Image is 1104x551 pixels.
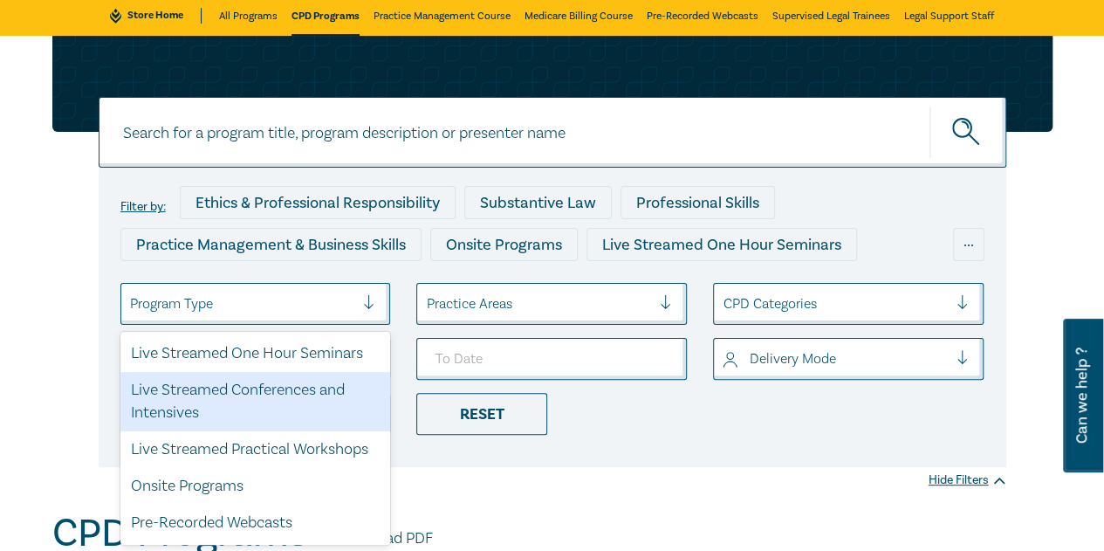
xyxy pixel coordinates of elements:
[120,228,422,261] div: Practice Management & Business Skills
[430,228,578,261] div: Onsite Programs
[416,338,687,380] input: To Date
[120,468,391,505] div: Onsite Programs
[723,349,726,368] input: select
[120,372,391,431] div: Live Streamed Conferences and Intensives
[586,228,857,261] div: Live Streamed One Hour Seminars
[929,472,1006,489] div: Hide Filters
[120,200,166,214] label: Filter by:
[1073,329,1090,462] span: Can we help ?
[120,335,391,372] div: Live Streamed One Hour Seminars
[99,97,1006,168] input: Search for a program title, program description or presenter name
[416,393,547,435] div: Reset
[723,294,726,313] input: select
[953,228,984,261] div: ...
[180,186,456,219] div: Ethics & Professional Responsibility
[464,186,612,219] div: Substantive Law
[426,294,429,313] input: select
[458,270,735,303] div: Live Streamed Practical Workshops
[130,294,134,313] input: select
[621,186,775,219] div: Professional Skills
[110,8,202,24] a: Store Home
[120,505,391,541] div: Pre-Recorded Webcasts
[120,270,449,303] div: Live Streamed Conferences and Intensives
[120,431,391,468] div: Live Streamed Practical Workshops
